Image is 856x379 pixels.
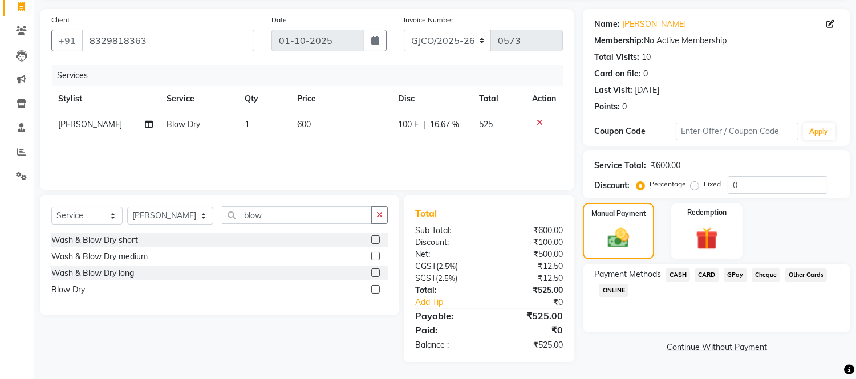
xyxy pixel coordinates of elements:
[52,65,571,86] div: Services
[594,51,639,63] div: Total Visits:
[439,262,456,271] span: 2.5%
[489,323,572,337] div: ₹0
[438,274,455,283] span: 2.5%
[51,251,148,263] div: Wash & Blow Dry medium
[415,273,436,283] span: SGST
[489,260,572,272] div: ₹12.50
[407,309,489,323] div: Payable:
[51,15,70,25] label: Client
[82,30,254,51] input: Search by Name/Mobile/Email/Code
[594,160,646,172] div: Service Total:
[51,284,85,296] div: Blow Dry
[407,339,489,351] div: Balance :
[58,119,122,129] span: [PERSON_NAME]
[689,225,725,252] img: _gift.svg
[622,18,686,30] a: [PERSON_NAME]
[687,207,727,218] label: Redemption
[724,268,747,282] span: GPay
[407,296,503,308] a: Add Tip
[430,119,459,131] span: 16.67 %
[489,339,572,351] div: ₹525.00
[238,86,290,112] th: Qty
[297,119,311,129] span: 600
[752,268,781,282] span: Cheque
[503,296,572,308] div: ₹0
[666,268,690,282] span: CASH
[472,86,525,112] th: Total
[489,309,572,323] div: ₹525.00
[51,267,134,279] div: Wash & Blow Dry long
[676,123,798,140] input: Enter Offer / Coupon Code
[591,209,646,219] label: Manual Payment
[160,86,238,112] th: Service
[290,86,391,112] th: Price
[51,234,138,246] div: Wash & Blow Dry short
[594,180,630,191] div: Discount:
[167,119,200,129] span: Blow Dry
[643,68,648,80] div: 0
[642,51,651,63] div: 10
[407,323,489,337] div: Paid:
[489,237,572,248] div: ₹100.00
[594,125,676,137] div: Coupon Code
[391,86,472,112] th: Disc
[704,179,721,189] label: Fixed
[635,84,659,96] div: [DATE]
[594,35,839,47] div: No Active Membership
[651,160,680,172] div: ₹600.00
[51,86,160,112] th: Stylist
[650,179,686,189] label: Percentage
[489,225,572,237] div: ₹600.00
[407,225,489,237] div: Sub Total:
[415,261,436,271] span: CGST
[407,248,489,260] div: Net:
[594,84,632,96] div: Last Visit:
[489,248,572,260] div: ₹500.00
[407,237,489,248] div: Discount:
[423,119,425,131] span: |
[594,68,641,80] div: Card on file:
[398,119,419,131] span: 100 F
[594,268,661,280] span: Payment Methods
[479,119,493,129] span: 525
[622,101,627,113] div: 0
[525,86,563,112] th: Action
[803,123,835,140] button: Apply
[51,30,83,51] button: +91
[222,206,372,224] input: Search or Scan
[489,284,572,296] div: ₹525.00
[407,284,489,296] div: Total:
[601,226,635,250] img: _cash.svg
[271,15,287,25] label: Date
[415,207,441,219] span: Total
[594,18,620,30] div: Name:
[695,268,719,282] span: CARD
[489,272,572,284] div: ₹12.50
[407,272,489,284] div: ( )
[245,119,249,129] span: 1
[594,101,620,113] div: Points:
[594,35,644,47] div: Membership:
[404,15,453,25] label: Invoice Number
[599,284,628,297] span: ONLINE
[585,341,848,353] a: Continue Without Payment
[785,268,827,282] span: Other Cards
[407,260,489,272] div: ( )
